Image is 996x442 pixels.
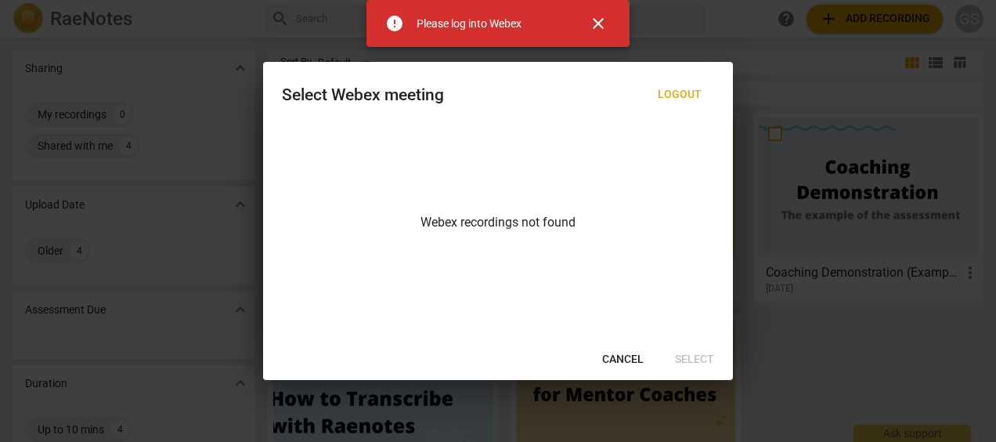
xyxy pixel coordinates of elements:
div: Please log into Webex [417,16,521,32]
span: Cancel [602,352,644,368]
button: Cancel [590,346,656,374]
div: Webex recordings not found [263,125,733,339]
button: Close [579,5,617,42]
button: Logout [645,81,714,109]
div: Select Webex meeting [282,85,444,105]
span: error [385,14,404,33]
span: Logout [658,87,702,103]
span: close [589,14,608,33]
